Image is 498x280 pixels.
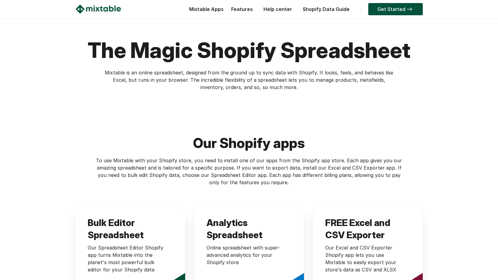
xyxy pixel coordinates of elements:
a: Help center [260,6,295,12]
h3: Analytics Spreadsheet [207,217,286,238]
a: Shopify Data Guide [300,6,353,12]
h3: Bulk Editor Spreadsheet [88,217,167,238]
a: Get Started [368,3,423,15]
div: Mixtable Apps [186,5,224,17]
h2: Our Shopify apps [76,111,423,157]
h3: FREE Excel and CSV Exporter [325,217,404,238]
img: Mixtable logo [76,5,121,14]
a: Features [228,6,256,12]
h1: The magic Shopify spreadsheet [76,37,423,64]
p: Mixtable is an online spreadsheet, designed from the ground up to sync data with Shopify. It look... [104,69,394,91]
div: To use Mixtable with your Shopify store, you need to install one of our apps from the Shopify app... [93,157,405,186]
img: arrow-right.svg [405,7,414,11]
